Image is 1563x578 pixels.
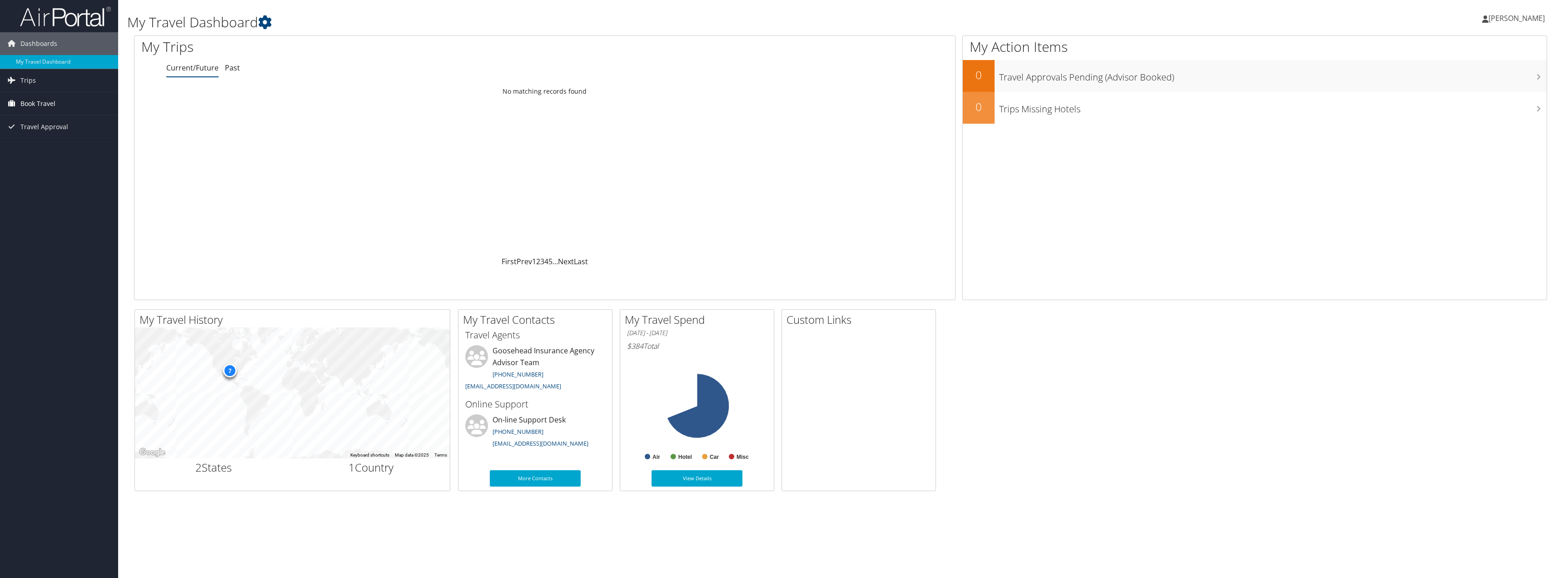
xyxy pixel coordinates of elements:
img: airportal-logo.png [20,6,111,27]
li: Goosehead Insurance Agency Advisor Team [461,345,610,394]
a: Prev [517,256,532,266]
a: [EMAIL_ADDRESS][DOMAIN_NAME] [465,382,561,390]
h6: Total [627,341,767,351]
span: … [553,256,558,266]
a: [PERSON_NAME] [1482,5,1554,32]
h1: My Trips [141,37,606,56]
a: 0Trips Missing Hotels [963,92,1547,124]
h3: Online Support [465,398,605,411]
h1: My Action Items [963,37,1547,56]
span: Travel Approval [20,116,68,138]
img: Google [137,447,167,458]
h3: Travel Approvals Pending (Advisor Booked) [999,66,1547,84]
a: [PHONE_NUMBER] [493,427,543,436]
a: More Contacts [490,470,581,487]
a: Terms (opens in new tab) [434,452,447,457]
span: [PERSON_NAME] [1488,13,1545,23]
a: 5 [548,256,553,266]
h2: My Travel Spend [625,312,774,327]
td: No matching records found [134,83,955,100]
h3: Travel Agents [465,329,605,342]
a: First [502,256,517,266]
span: 2 [195,460,202,475]
span: Trips [20,69,36,92]
a: Open this area in Google Maps (opens a new window) [137,447,167,458]
span: Map data ©2025 [395,452,429,457]
a: [EMAIL_ADDRESS][DOMAIN_NAME] [493,439,588,447]
a: Current/Future [166,63,219,73]
a: View Details [652,470,742,487]
a: Last [574,256,588,266]
a: 3 [540,256,544,266]
h3: Trips Missing Hotels [999,98,1547,116]
div: 7 [223,363,237,377]
span: $384 [627,341,643,351]
a: 0Travel Approvals Pending (Advisor Booked) [963,60,1547,92]
h2: States [142,460,286,475]
h2: Custom Links [786,312,936,327]
text: Hotel [678,454,692,460]
h2: 0 [963,67,995,83]
h6: [DATE] - [DATE] [627,329,767,337]
h1: My Travel Dashboard [127,13,1078,32]
a: [PHONE_NUMBER] [493,370,543,378]
text: Air [652,454,660,460]
h2: Country [299,460,443,475]
span: 1 [348,460,355,475]
a: 2 [536,256,540,266]
a: 4 [544,256,548,266]
h2: My Travel History [139,312,450,327]
span: Book Travel [20,92,55,115]
a: Next [558,256,574,266]
span: Dashboards [20,32,57,55]
li: On-line Support Desk [461,414,610,452]
a: Past [225,63,240,73]
text: Car [710,454,719,460]
button: Keyboard shortcuts [350,452,389,458]
h2: 0 [963,99,995,115]
text: Misc [737,454,749,460]
h2: My Travel Contacts [463,312,612,327]
a: 1 [532,256,536,266]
